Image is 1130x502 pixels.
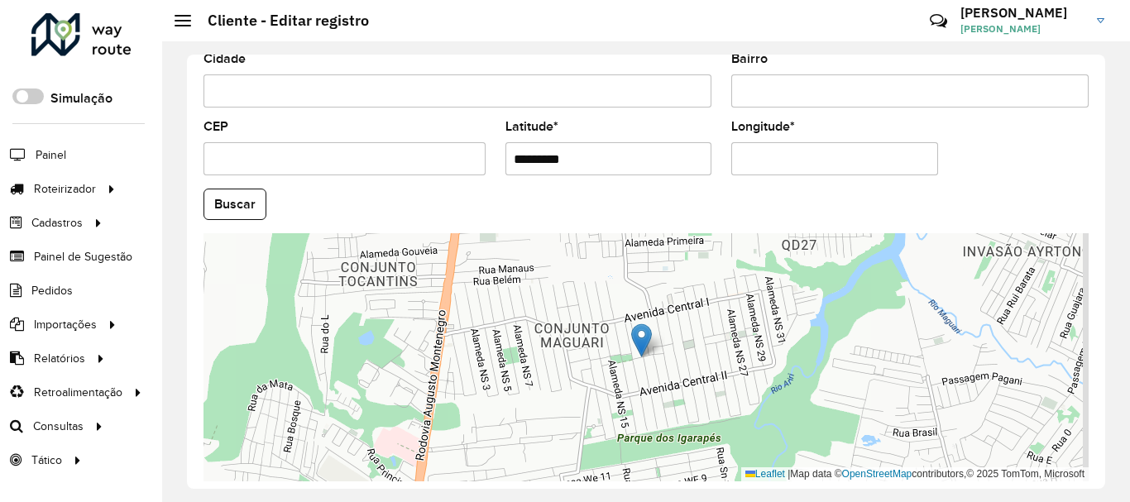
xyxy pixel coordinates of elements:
[34,350,85,367] span: Relatórios
[505,117,558,136] label: Latitude
[203,189,266,220] button: Buscar
[731,117,795,136] label: Longitude
[788,468,790,480] span: |
[842,468,912,480] a: OpenStreetMap
[31,452,62,469] span: Tático
[203,49,246,69] label: Cidade
[34,248,132,265] span: Painel de Sugestão
[960,22,1085,36] span: [PERSON_NAME]
[50,88,113,108] label: Simulação
[745,468,785,480] a: Leaflet
[741,467,1089,481] div: Map data © contributors,© 2025 TomTom, Microsoft
[31,214,83,232] span: Cadastros
[34,384,122,401] span: Retroalimentação
[203,117,228,136] label: CEP
[191,12,369,30] h2: Cliente - Editar registro
[631,323,652,357] img: Marker
[34,316,97,333] span: Importações
[31,282,73,299] span: Pedidos
[960,5,1085,21] h3: [PERSON_NAME]
[36,146,66,164] span: Painel
[34,180,96,198] span: Roteirizador
[921,3,956,39] a: Contato Rápido
[731,49,768,69] label: Bairro
[33,418,84,435] span: Consultas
